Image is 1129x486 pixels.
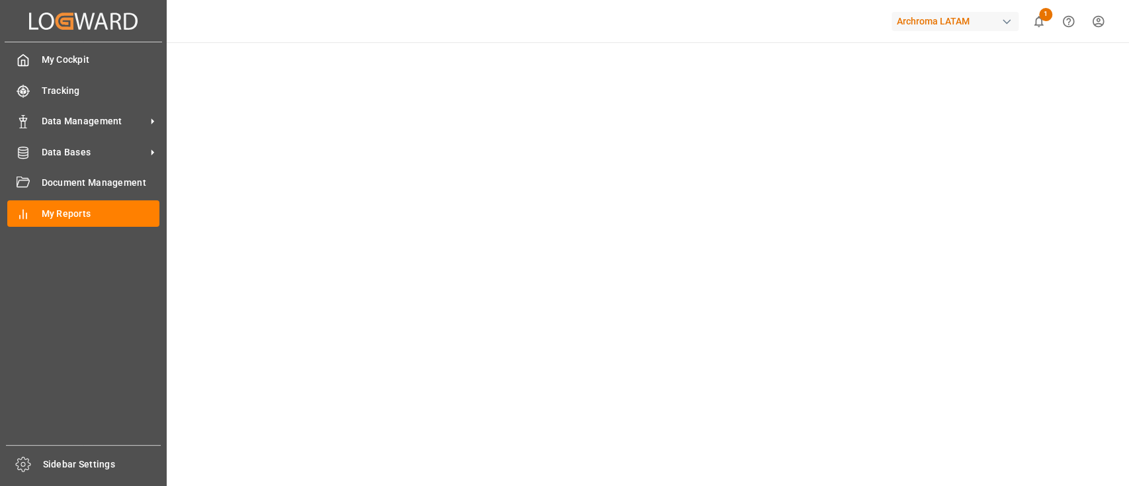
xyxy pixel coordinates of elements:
[7,170,159,196] a: Document Management
[42,53,160,67] span: My Cockpit
[7,47,159,73] a: My Cockpit
[1054,7,1083,36] button: Help Center
[1024,7,1054,36] button: show 1 new notifications
[42,145,146,159] span: Data Bases
[42,176,160,190] span: Document Management
[43,458,161,471] span: Sidebar Settings
[42,207,160,221] span: My Reports
[42,84,160,98] span: Tracking
[7,77,159,103] a: Tracking
[42,114,146,128] span: Data Management
[892,12,1019,31] div: Archroma LATAM
[7,200,159,226] a: My Reports
[1039,8,1052,21] span: 1
[892,9,1024,34] button: Archroma LATAM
